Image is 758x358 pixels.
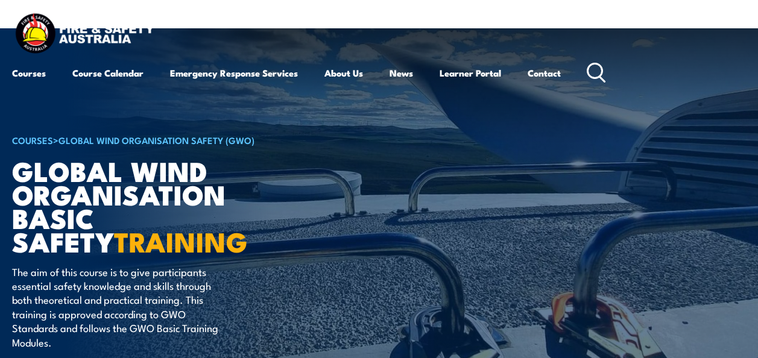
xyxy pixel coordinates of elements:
p: The aim of this course is to give participants essential safety knowledge and skills through both... [12,265,232,349]
a: COURSES [12,133,53,146]
strong: TRAINING [114,220,248,262]
a: Course Calendar [72,58,144,87]
a: News [390,58,413,87]
a: Learner Portal [440,58,501,87]
a: Global Wind Organisation Safety (GWO) [58,133,254,146]
a: Contact [528,58,561,87]
a: About Us [324,58,363,87]
a: Courses [12,58,46,87]
h1: Global Wind Organisation Basic Safety [12,159,310,253]
a: Emergency Response Services [170,58,298,87]
h6: > [12,133,310,147]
